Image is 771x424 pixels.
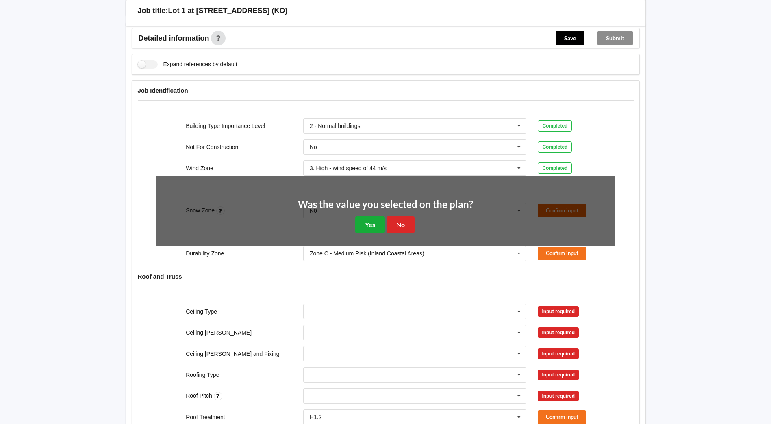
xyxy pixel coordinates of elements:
div: Zone C - Medium Risk (Inland Coastal Areas) [310,251,424,256]
h2: Was the value you selected on the plan? [298,198,473,211]
label: Ceiling [PERSON_NAME] [186,329,252,336]
div: Input required [538,370,579,380]
div: Input required [538,348,579,359]
h4: Roof and Truss [138,273,634,280]
span: Detailed information [139,35,209,42]
label: Not For Construction [186,144,238,150]
div: Completed [538,162,572,174]
button: Save [556,31,584,45]
div: H1.2 [310,414,322,420]
button: No [387,216,415,233]
label: Durability Zone [186,250,224,257]
h3: Job title: [138,6,168,15]
div: Input required [538,306,579,317]
div: Completed [538,120,572,132]
div: Input required [538,391,579,401]
div: 2 - Normal buildings [310,123,361,129]
h3: Lot 1 at [STREET_ADDRESS] (KO) [168,6,288,15]
label: Ceiling [PERSON_NAME] and Fixing [186,350,279,357]
label: Roof Treatment [186,414,225,420]
label: Ceiling Type [186,308,217,315]
div: Completed [538,141,572,153]
label: Building Type Importance Level [186,123,265,129]
button: Confirm input [538,247,586,260]
div: 3. High - wind speed of 44 m/s [310,165,387,171]
label: Wind Zone [186,165,213,171]
label: Roofing Type [186,372,219,378]
label: Roof Pitch [186,392,213,399]
h4: Job Identification [138,87,634,94]
button: Confirm input [538,410,586,424]
div: Input required [538,327,579,338]
label: Expand references by default [138,60,237,69]
button: Yes [355,216,385,233]
div: No [310,144,317,150]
